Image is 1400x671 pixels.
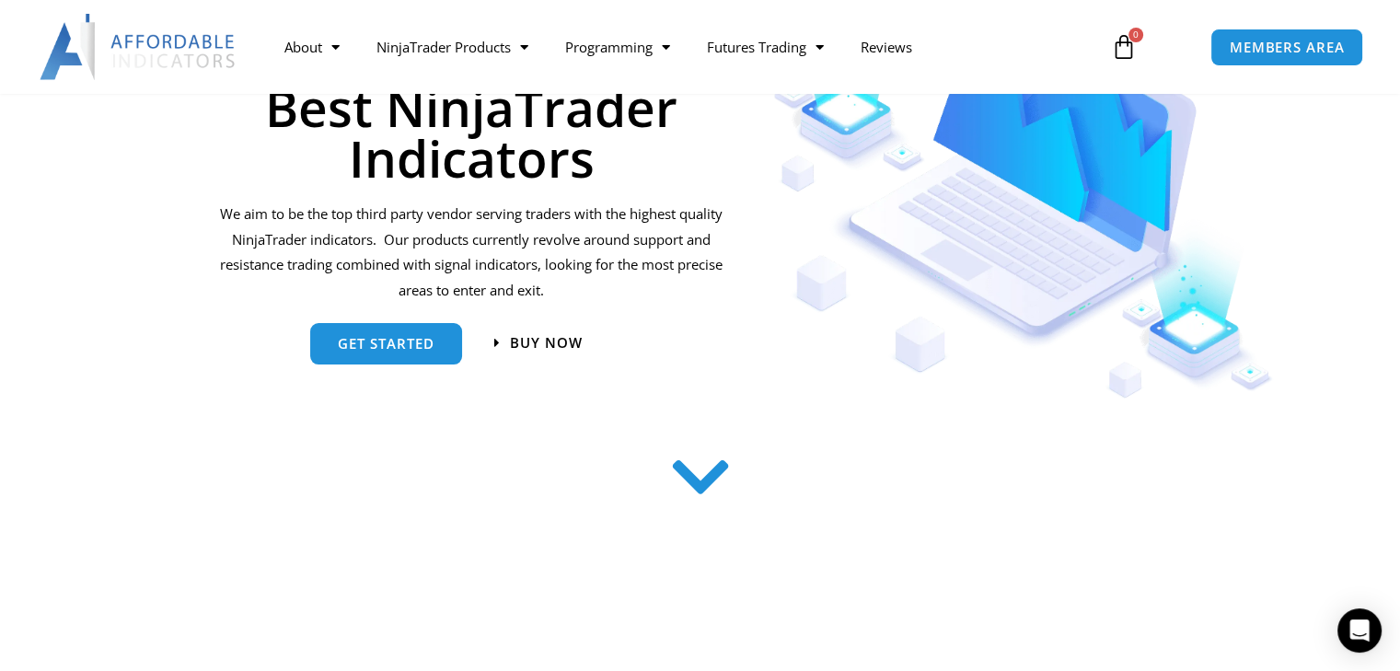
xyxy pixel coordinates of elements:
[1230,40,1345,54] span: MEMBERS AREA
[217,202,726,304] p: We aim to be the top third party vendor serving traders with the highest quality NinjaTrader indi...
[40,14,237,80] img: LogoAI | Affordable Indicators – NinjaTrader
[1337,608,1382,653] div: Open Intercom Messenger
[1128,28,1143,42] span: 0
[1210,29,1364,66] a: MEMBERS AREA
[338,337,434,351] span: get started
[494,336,583,350] a: Buy now
[1083,20,1164,74] a: 0
[842,26,931,68] a: Reviews
[310,323,462,364] a: get started
[217,82,726,183] h1: Best NinjaTrader Indicators
[266,26,358,68] a: About
[266,26,1093,68] nav: Menu
[688,26,842,68] a: Futures Trading
[510,336,583,350] span: Buy now
[358,26,547,68] a: NinjaTrader Products
[547,26,688,68] a: Programming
